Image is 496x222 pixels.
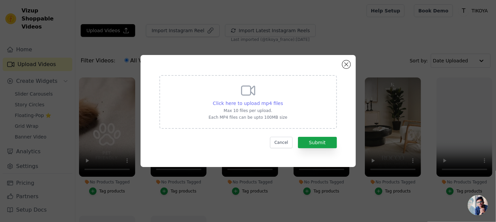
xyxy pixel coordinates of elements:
button: Cancel [270,137,293,148]
p: Max 10 files per upload. [208,108,287,113]
button: Submit [298,137,337,148]
a: Ouvrir le chat [468,195,488,215]
button: Close modal [342,60,350,68]
span: Click here to upload mp4 files [213,101,283,106]
p: Each MP4 files can be upto 100MB size [208,115,287,120]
